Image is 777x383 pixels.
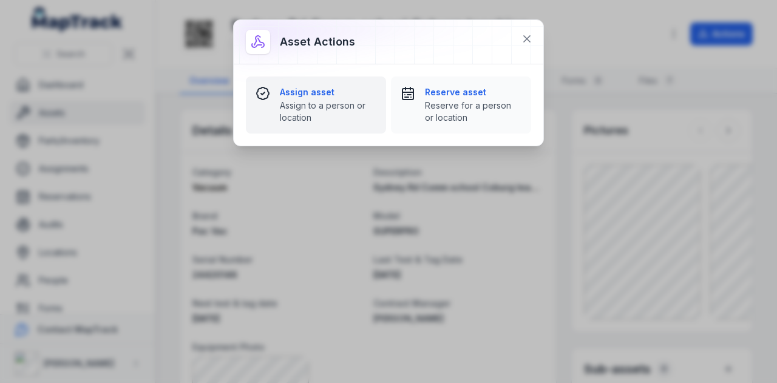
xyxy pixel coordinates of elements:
strong: Reserve asset [425,86,521,98]
button: Reserve assetReserve for a person or location [391,76,531,134]
button: Assign assetAssign to a person or location [246,76,386,134]
span: Reserve for a person or location [425,100,521,124]
span: Assign to a person or location [280,100,376,124]
h3: Asset actions [280,33,355,50]
strong: Assign asset [280,86,376,98]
